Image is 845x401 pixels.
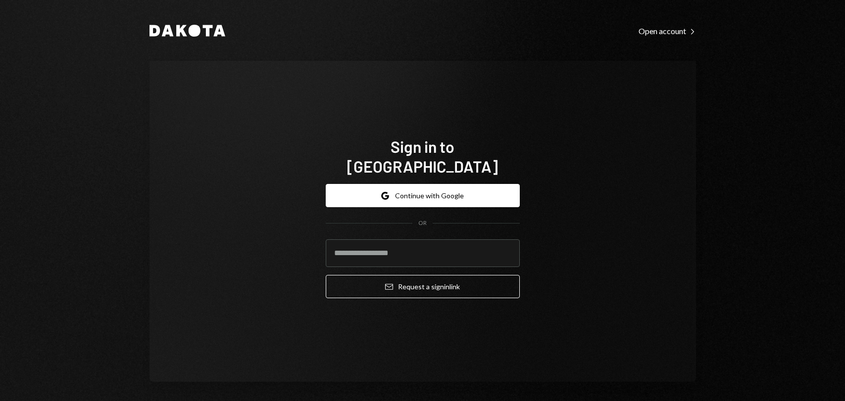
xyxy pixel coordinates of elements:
button: Request a signinlink [326,275,520,298]
div: OR [418,219,427,227]
h1: Sign in to [GEOGRAPHIC_DATA] [326,136,520,176]
a: Open account [639,25,696,36]
button: Continue with Google [326,184,520,207]
div: Open account [639,26,696,36]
